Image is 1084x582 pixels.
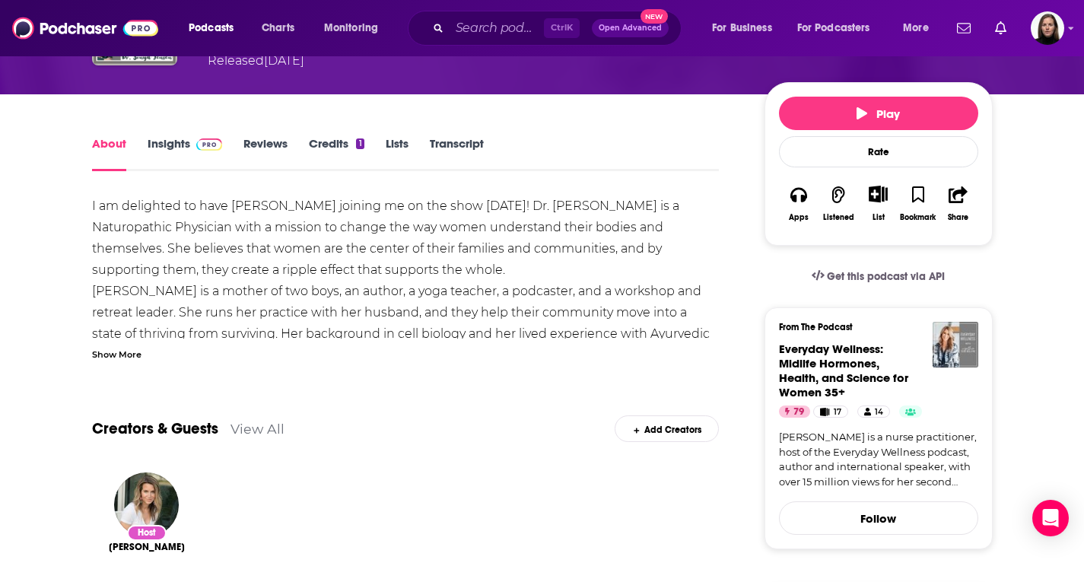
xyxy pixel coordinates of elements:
button: open menu [701,16,791,40]
img: User Profile [1031,11,1064,45]
span: 17 [834,405,841,420]
a: 79 [779,405,810,418]
button: open menu [892,16,948,40]
img: Podchaser - Follow, Share and Rate Podcasts [12,14,158,43]
div: Apps [789,213,809,222]
span: New [641,9,668,24]
div: Share [948,213,968,222]
div: Show More ButtonList [858,176,898,231]
span: Podcasts [189,17,234,39]
span: Play [857,107,900,121]
div: Search podcasts, credits, & more... [422,11,696,46]
a: 14 [857,405,890,418]
input: Search podcasts, credits, & more... [450,16,544,40]
span: More [903,17,929,39]
button: Bookmark [898,176,938,231]
a: 17 [813,405,847,418]
button: Share [938,176,978,231]
a: Charts [252,16,304,40]
button: Show More Button [863,186,894,202]
a: Lists [386,136,408,171]
span: For Business [712,17,772,39]
a: Get this podcast via API [799,258,958,295]
a: Transcript [430,136,484,171]
a: Creators & Guests [92,419,218,438]
a: Show notifications dropdown [989,15,1012,41]
span: Monitoring [324,17,378,39]
button: Open AdvancedNew [592,19,669,37]
div: 1 [356,138,364,149]
span: 79 [793,405,804,420]
span: Charts [262,17,294,39]
a: Show notifications dropdown [951,15,977,41]
div: Add Creators [615,415,719,442]
div: List [873,212,885,222]
span: Ctrl K [544,18,580,38]
img: Everyday Wellness: Midlife Hormones, Health, and Science for Women 35+ [933,322,978,367]
button: open menu [313,16,398,40]
span: Open Advanced [599,24,662,32]
div: Rate [779,136,978,167]
button: open menu [787,16,892,40]
button: Follow [779,501,978,535]
div: Open Intercom Messenger [1032,500,1069,536]
a: Reviews [243,136,288,171]
div: Released [DATE] [208,52,304,70]
span: [PERSON_NAME] [109,541,185,553]
a: [PERSON_NAME] is a nurse practitioner, host of the Everyday Wellness podcast, author and internat... [779,430,978,489]
a: InsightsPodchaser Pro [148,136,223,171]
button: Show profile menu [1031,11,1064,45]
a: Cynthia Thurlow [109,541,185,553]
span: For Podcasters [797,17,870,39]
button: open menu [178,16,253,40]
div: Bookmark [900,213,936,222]
img: Podchaser Pro [196,138,223,151]
div: Host [127,525,167,541]
button: Apps [779,176,819,231]
span: Get this podcast via API [827,270,945,283]
a: Credits1 [309,136,364,171]
button: Listened [819,176,858,231]
div: Listened [823,213,854,222]
h3: From The Podcast [779,322,966,332]
span: Logged in as BevCat3 [1031,11,1064,45]
a: View All [230,421,285,437]
button: Play [779,97,978,130]
span: 14 [875,405,883,420]
a: Everyday Wellness: Midlife Hormones, Health, and Science for Women 35+ [779,342,908,399]
a: About [92,136,126,171]
img: Cynthia Thurlow [114,472,179,537]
